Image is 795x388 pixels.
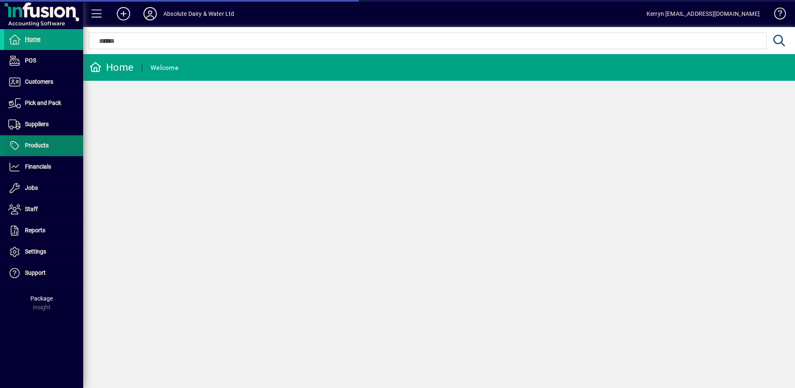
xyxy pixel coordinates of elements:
a: POS [4,50,83,71]
span: POS [25,57,36,64]
span: Home [25,36,40,42]
a: Customers [4,72,83,92]
a: Knowledge Base [768,2,785,29]
a: Products [4,135,83,156]
span: Suppliers [25,121,49,127]
span: Staff [25,206,38,212]
div: Kerryn [EMAIL_ADDRESS][DOMAIN_NAME] [647,7,760,20]
button: Profile [137,6,163,21]
span: Package [30,295,53,302]
span: Financials [25,163,51,170]
a: Financials [4,157,83,177]
a: Pick and Pack [4,93,83,114]
span: Settings [25,248,46,255]
span: Jobs [25,184,38,191]
a: Settings [4,241,83,262]
a: Support [4,263,83,284]
div: Home [89,61,133,74]
a: Staff [4,199,83,220]
span: Pick and Pack [25,99,61,106]
a: Suppliers [4,114,83,135]
span: Support [25,269,46,276]
span: Products [25,142,49,149]
button: Add [110,6,137,21]
span: Reports [25,227,45,234]
span: Customers [25,78,53,85]
a: Reports [4,220,83,241]
div: Absolute Dairy & Water Ltd [163,7,235,20]
div: Welcome [151,61,178,75]
a: Jobs [4,178,83,199]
